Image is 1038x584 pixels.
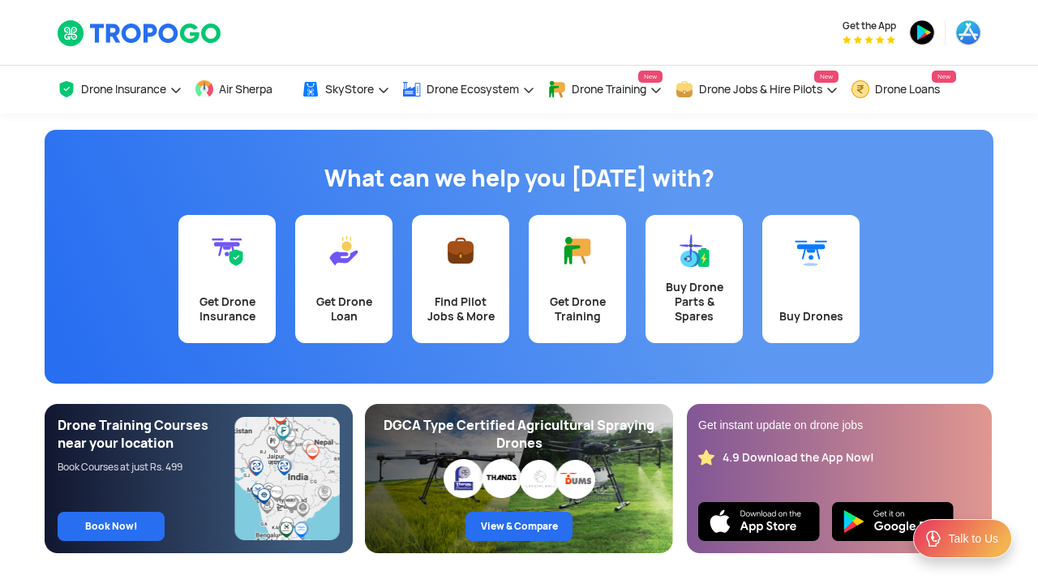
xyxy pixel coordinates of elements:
[698,449,714,466] img: star_rating
[547,66,663,114] a: Drone TrainingNew
[572,83,646,96] span: Drone Training
[412,215,509,343] a: Find Pilot Jobs & More
[843,36,895,44] img: App Raking
[875,83,940,96] span: Drone Loans
[422,294,500,324] div: Find Pilot Jobs & More
[932,71,956,83] span: New
[638,71,663,83] span: New
[58,512,165,541] a: Book Now!
[57,66,182,114] a: Drone Insurance
[698,417,980,433] div: Get instant update on drone jobs
[924,529,943,548] img: ic_Support.svg
[195,66,289,114] a: Air Sherpa
[699,83,822,96] span: Drone Jobs & Hire Pilots
[427,83,519,96] span: Drone Ecosystem
[188,294,266,324] div: Get Drone Insurance
[325,83,374,96] span: SkyStore
[949,530,998,547] div: Talk to Us
[305,294,383,324] div: Get Drone Loan
[57,19,223,47] img: TropoGo Logo
[832,502,954,541] img: Playstore
[219,83,272,96] span: Air Sherpa
[723,450,874,466] div: 4.9 Download the App Now!
[678,234,710,267] img: Buy Drone Parts & Spares
[444,234,477,267] img: Find Pilot Jobs & More
[655,280,733,324] div: Buy Drone Parts & Spares
[378,417,660,453] div: DGCA Type Certified Agricultural Spraying Drones
[795,234,827,267] img: Buy Drones
[178,215,276,343] a: Get Drone Insurance
[211,234,243,267] img: Get Drone Insurance
[762,215,860,343] a: Buy Drones
[843,19,896,32] span: Get the App
[402,66,535,114] a: Drone Ecosystem
[538,294,616,324] div: Get Drone Training
[57,162,981,195] h1: What can we help you [DATE] with?
[909,19,935,45] img: playstore
[301,66,390,114] a: SkyStore
[561,234,594,267] img: Get Drone Training
[646,215,743,343] a: Buy Drone Parts & Spares
[58,461,235,474] div: Book Courses at just Rs. 499
[814,71,839,83] span: New
[328,234,360,267] img: Get Drone Loan
[772,309,850,324] div: Buy Drones
[465,512,573,541] a: View & Compare
[58,417,235,453] div: Drone Training Courses near your location
[698,502,820,541] img: Ios
[529,215,626,343] a: Get Drone Training
[851,66,956,114] a: Drone LoansNew
[295,215,392,343] a: Get Drone Loan
[81,83,166,96] span: Drone Insurance
[955,19,981,45] img: appstore
[675,66,839,114] a: Drone Jobs & Hire PilotsNew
